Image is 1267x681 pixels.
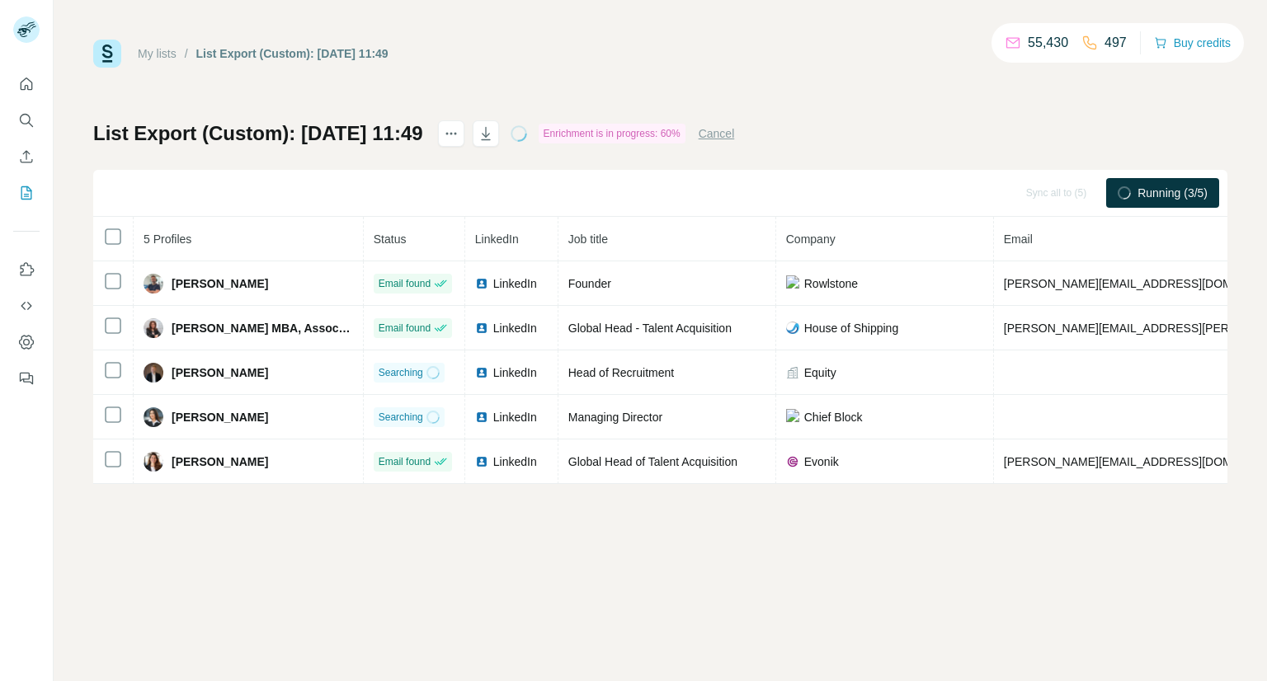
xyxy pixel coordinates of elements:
[786,275,799,292] img: company-logo
[13,106,40,135] button: Search
[1137,185,1208,201] span: Running (3/5)
[493,364,537,381] span: LinkedIn
[568,411,662,424] span: Managing Director
[379,410,423,425] span: Searching
[786,322,799,334] img: company-logo
[804,320,898,336] span: House of Shipping
[13,255,40,284] button: Use Surfe on LinkedIn
[185,45,188,62] li: /
[93,40,121,68] img: Surfe Logo
[144,363,163,383] img: Avatar
[13,178,40,208] button: My lists
[804,453,839,470] span: Evonik
[13,69,40,99] button: Quick start
[475,232,519,246] span: LinkedIn
[1154,31,1231,54] button: Buy credits
[1004,232,1033,246] span: Email
[172,320,353,336] span: [PERSON_NAME] MBA, Assoc. CIPD
[144,318,163,338] img: Avatar
[172,453,268,470] span: [PERSON_NAME]
[493,320,537,336] span: LinkedIn
[172,275,268,292] span: [PERSON_NAME]
[475,411,488,424] img: LinkedIn logo
[804,275,858,292] span: Rowlstone
[568,366,674,379] span: Head of Recruitment
[699,125,735,142] button: Cancel
[475,366,488,379] img: LinkedIn logo
[374,232,407,246] span: Status
[568,277,611,290] span: Founder
[13,364,40,393] button: Feedback
[493,453,537,470] span: LinkedIn
[493,409,537,425] span: LinkedIn
[1028,33,1068,53] p: 55,430
[475,455,488,468] img: LinkedIn logo
[379,454,431,469] span: Email found
[379,276,431,291] span: Email found
[438,120,464,147] button: actions
[13,327,40,357] button: Dashboard
[144,407,163,427] img: Avatar
[379,365,423,380] span: Searching
[786,232,836,246] span: Company
[493,275,537,292] span: LinkedIn
[568,232,608,246] span: Job title
[568,322,732,335] span: Global Head - Talent Acquisition
[13,291,40,321] button: Use Surfe API
[804,364,836,381] span: Equity
[786,455,799,468] img: company-logo
[196,45,389,62] div: List Export (Custom): [DATE] 11:49
[172,409,268,425] span: [PERSON_NAME]
[93,120,423,147] h1: List Export (Custom): [DATE] 11:49
[1105,33,1127,53] p: 497
[539,124,685,143] div: Enrichment is in progress: 60%
[144,232,191,246] span: 5 Profiles
[144,452,163,472] img: Avatar
[475,322,488,335] img: LinkedIn logo
[13,142,40,171] button: Enrich CSV
[786,409,799,425] img: company-logo
[172,364,268,381] span: [PERSON_NAME]
[144,274,163,294] img: Avatar
[138,47,177,60] a: My lists
[804,409,863,425] span: Chief Block
[568,455,737,468] span: Global Head of Talent Acquisition
[475,277,488,290] img: LinkedIn logo
[379,321,431,336] span: Email found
